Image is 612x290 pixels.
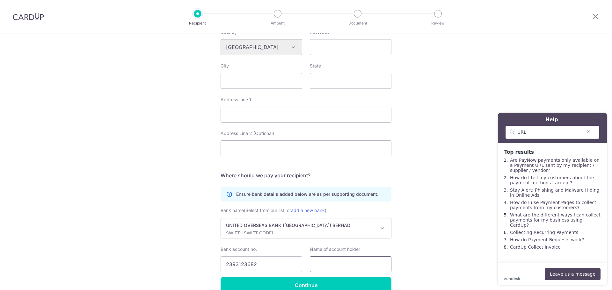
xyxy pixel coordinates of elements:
p: Document [334,20,381,26]
img: CardUp [13,13,44,20]
a: add a new bank [291,208,325,213]
p: SWIFT: [SWIFT_CODE] [226,230,376,236]
p: Recipient [174,20,221,26]
label: Bank account no. [221,246,257,252]
span: (Select from our list, or ) [244,208,326,213]
iframe: Find more information here [493,108,612,290]
label: Address Line 1 [221,96,251,103]
p: Review [414,20,462,26]
span: UNITED OVERSEAS BANK (MALAYSIA) BERHAD [221,218,391,238]
label: Name of account holder [310,246,360,252]
label: Address Line 2 (Optional) [221,130,274,137]
label: City [221,63,229,69]
label: State [310,63,321,69]
label: Bank name [221,207,326,214]
span: Help [14,4,27,10]
p: Amount [254,20,301,26]
span: UNITED OVERSEAS BANK (MALAYSIA) BERHAD [221,218,391,238]
h5: Where should we pay your recipient? [221,172,391,179]
p: UNITED OVERSEAS BANK ([GEOGRAPHIC_DATA]) BERHAD [226,222,376,229]
p: Ensure bank details added below are as per supporting document. [236,191,378,197]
